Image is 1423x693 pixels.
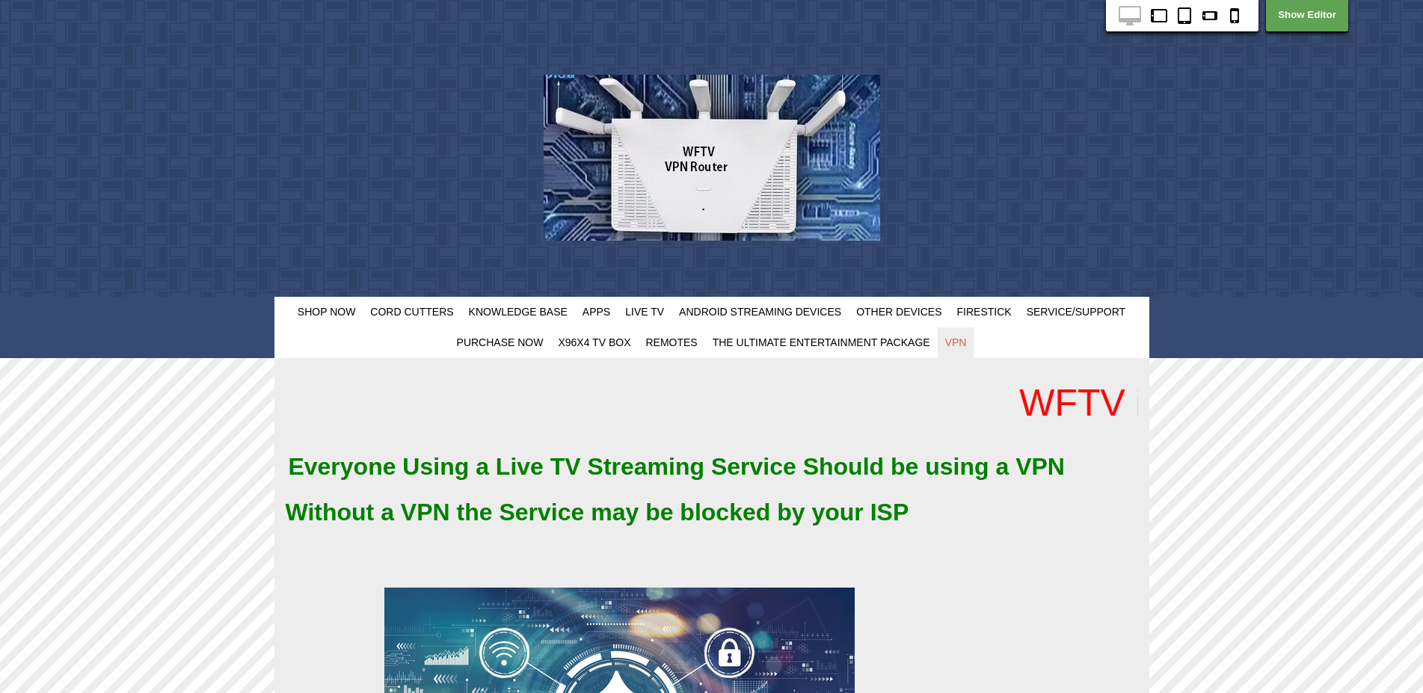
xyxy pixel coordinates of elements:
a: Cord Cutters [363,297,461,327]
a: The Ultimate Entertainment Package [705,327,938,358]
span: Other Devices [856,306,941,318]
img: icon-tablet.png [1173,6,1196,25]
span: Purchase Now [457,336,544,348]
span: Remotes [645,336,697,348]
span: Cord Cutters [370,306,453,318]
a: FireStick [950,297,1019,327]
a: Other Devices [849,297,949,327]
a: Service/Support [1019,297,1134,327]
marquee: WFTV is now offering VPN Service, The app is easy to install and use. You may choose to use any V... [286,373,1138,433]
a: VPN [938,327,974,358]
span: Android Streaming Devices [679,306,841,318]
span: Service/Support [1027,306,1126,318]
a: Android Streaming Devices [671,297,849,327]
strong: Everyone Using a Live TV Streaming Service Should be using a VPN [288,453,1065,480]
span: The Ultimate Entertainment Package [713,336,930,348]
a: Knowledge Base [461,297,575,327]
span: X96X4 TV Box [558,336,630,348]
a: Apps [575,297,618,327]
a: Remotes [638,327,704,358]
a: Shop Now [290,297,363,327]
a: Live TV [618,297,671,327]
img: icon-tabletside.png [1148,6,1170,25]
img: icon-desktop.png [1119,6,1141,25]
a: Purchase Now [449,327,551,358]
img: icon-phone.png [1223,6,1246,25]
span: Shop Now [298,306,356,318]
span: Knowledge Base [469,306,568,318]
img: icon-phoneside.png [1199,6,1221,25]
span: Apps [583,306,610,318]
span: Live TV [625,306,664,318]
span: VPN [945,336,967,348]
iframe: chat widget [1288,546,1423,693]
strong: Without a VPN the Service may be blocked by your ISP [286,499,909,526]
img: header photo [544,75,880,241]
span: FireStick [957,306,1012,318]
a: X96X4 TV Box [550,327,638,358]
